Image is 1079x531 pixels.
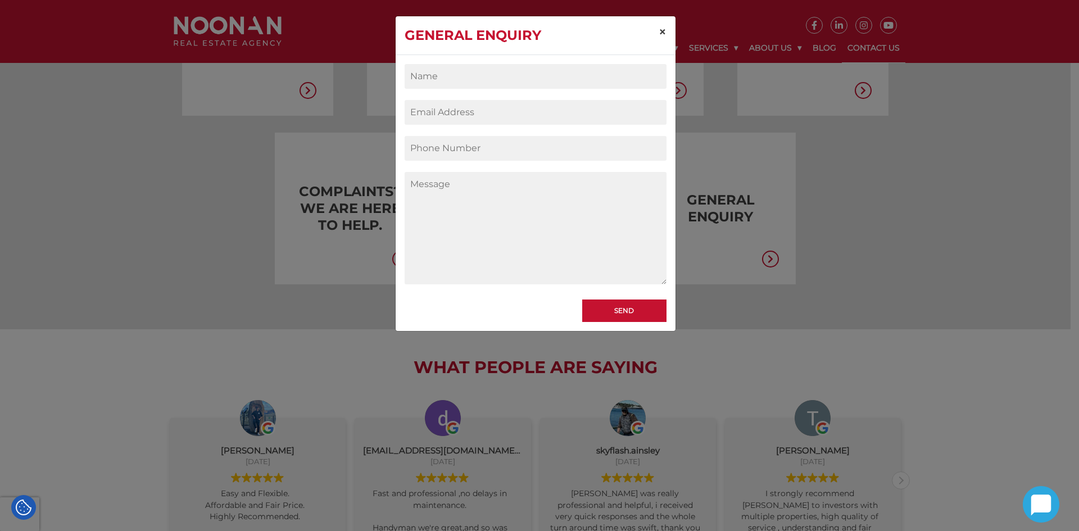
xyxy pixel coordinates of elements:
[405,25,541,46] h4: General Enquiry
[659,24,667,40] span: ×
[405,64,667,317] form: Contact form
[650,16,675,48] button: Close
[11,495,36,520] div: Cookie Settings
[582,299,667,322] input: Send
[405,64,667,89] input: Name
[405,136,667,161] input: Phone Number
[405,100,667,125] input: Email Address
